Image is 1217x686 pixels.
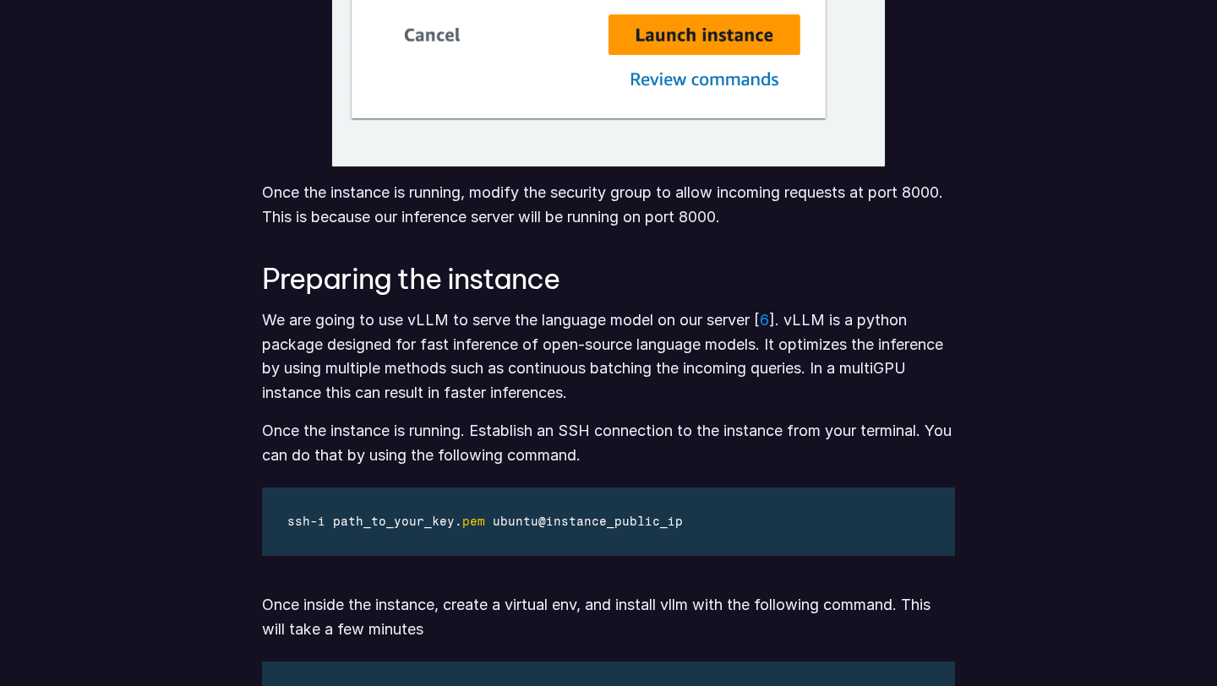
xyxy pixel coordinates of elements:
[760,311,769,329] a: 6
[333,514,455,529] span: path_to_your_key
[318,514,325,529] span: i
[462,514,485,529] span: pem
[262,569,955,642] p: Once inside the instance, create a virtual env, and install vllm with the following command. This...
[287,514,310,529] span: ssh
[262,181,955,230] p: Once the instance is running, modify the security group to allow incoming requests at port 8000. ...
[262,419,955,468] p: Once the instance is running. Establish an SSH connection to the instance from your terminal. You...
[287,513,685,531] div: - . @
[493,514,538,529] span: ubuntu
[262,263,955,294] h3: Preparing the instance
[546,514,683,529] span: instance_public_ip
[262,308,955,406] p: We are going to use vLLM to serve the language model on our server [ ]. vLLM is a python package ...
[262,487,710,556] div: Code Editor for example.py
